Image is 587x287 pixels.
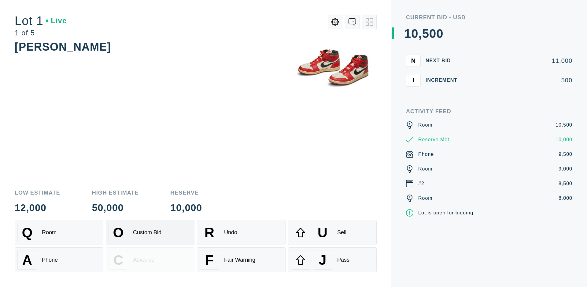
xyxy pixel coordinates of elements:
div: 8,500 [559,180,572,187]
div: Reserve [170,190,202,196]
div: 1 [404,27,411,40]
div: 5 [422,27,429,40]
button: USell [288,220,377,245]
span: I [412,77,414,84]
div: , [419,27,422,149]
div: 0 [436,27,443,40]
div: Pass [337,257,349,263]
div: Room [42,229,57,236]
div: Room [418,121,433,129]
button: FFair Warning [197,247,286,272]
button: JPass [288,247,377,272]
div: 10,500 [556,121,572,129]
div: 500 [467,77,572,83]
button: RUndo [197,220,286,245]
span: C [113,252,123,268]
div: Fair Warning [224,257,255,263]
span: J [319,252,326,268]
div: High Estimate [92,190,139,196]
div: Room [418,195,433,202]
span: O [113,225,124,240]
div: [PERSON_NAME] [15,41,111,53]
div: Live [46,17,67,24]
button: I [406,74,421,86]
div: 10,000 [556,136,572,143]
div: Lot is open for bidding [418,209,473,217]
div: 0 [411,27,418,40]
div: 0 [429,27,436,40]
span: R [205,225,214,240]
div: #2 [418,180,424,187]
div: 9,500 [559,151,572,158]
div: Advance [133,257,154,263]
button: OCustom Bid [106,220,194,245]
div: 9,000 [559,165,572,173]
div: 12,000 [15,203,60,213]
button: APhone [15,247,103,272]
div: Sell [337,229,346,236]
div: Activity Feed [406,109,572,114]
div: Room [418,165,433,173]
div: Reserve Met [418,136,449,143]
button: N [406,55,421,67]
button: QRoom [15,220,103,245]
span: Q [22,225,33,240]
span: F [205,252,213,268]
button: CAdvance [106,247,194,272]
div: Current Bid - USD [406,15,572,20]
div: 8,000 [559,195,572,202]
div: Phone [418,151,434,158]
div: 1 of 5 [15,29,67,37]
div: 11,000 [467,58,572,64]
div: Increment [426,78,462,83]
div: 10,000 [170,203,202,213]
div: Low Estimate [15,190,60,196]
div: Phone [42,257,58,263]
div: Lot 1 [15,15,67,27]
div: Custom Bid [133,229,161,236]
span: U [318,225,327,240]
div: Next Bid [426,58,462,63]
span: A [22,252,32,268]
div: Undo [224,229,237,236]
div: 50,000 [92,203,139,213]
span: N [411,57,415,64]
